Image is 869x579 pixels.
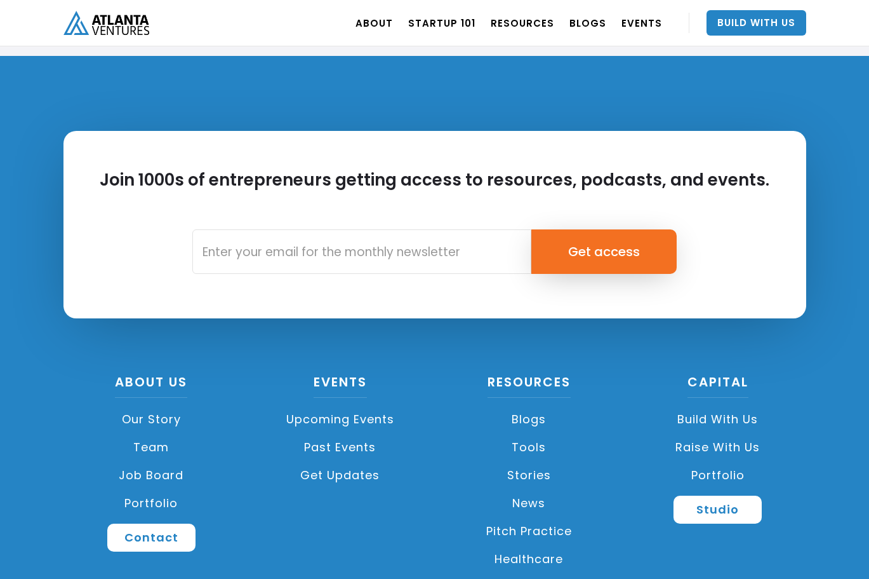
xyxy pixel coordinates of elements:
a: Job Board [63,461,240,489]
a: CAPITAL [687,373,748,398]
a: RESOURCES [491,5,554,41]
a: Portfolio [630,461,806,489]
a: Startup 101 [408,5,475,41]
a: Team [63,433,240,461]
a: Our Story [63,405,240,433]
a: Resources [488,373,571,398]
a: BLOGS [569,5,606,41]
a: Studio [673,496,762,524]
a: About US [115,373,187,398]
h2: Join 1000s of entrepreneurs getting access to resources, podcasts, and events. [100,169,769,214]
a: Pitch Practice [441,517,618,545]
a: Tools [441,433,618,461]
a: ABOUT [355,5,393,41]
a: Build with us [630,405,806,433]
a: Stories [441,461,618,489]
input: Get access [531,229,677,274]
input: Enter your email for the monthly newsletter [192,229,531,274]
a: News [441,489,618,517]
a: Past Events [252,433,428,461]
a: Portfolio [63,489,240,517]
form: Email Form [192,229,677,274]
a: EVENTS [621,5,662,41]
a: Events [314,373,367,398]
a: Build With Us [706,10,806,36]
a: Blogs [441,405,618,433]
a: Get Updates [252,461,428,489]
a: Raise with Us [630,433,806,461]
a: Contact [107,524,196,552]
a: Upcoming Events [252,405,428,433]
a: Healthcare [441,545,618,573]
